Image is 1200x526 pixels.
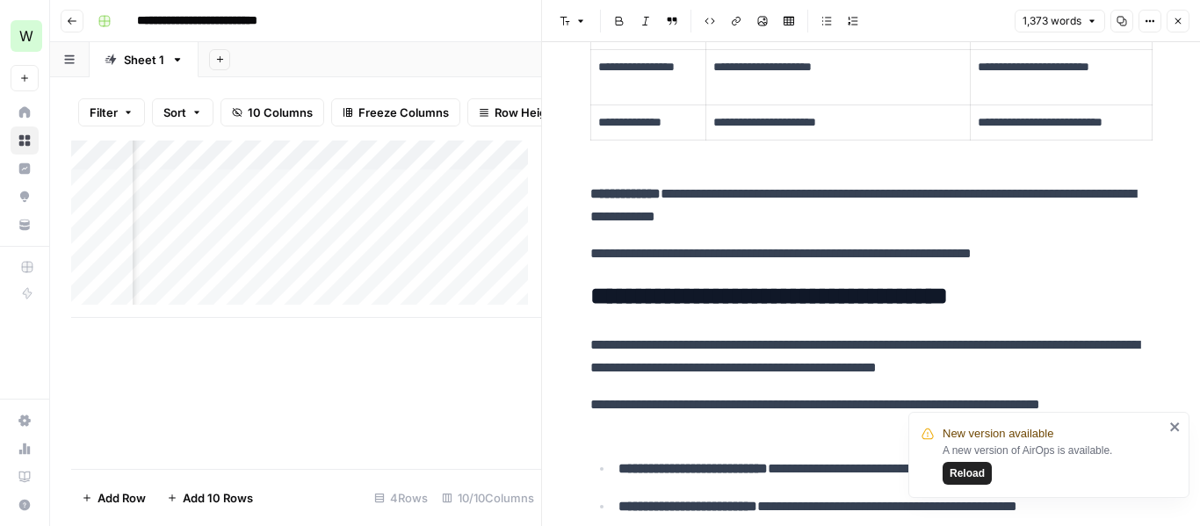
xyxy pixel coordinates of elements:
[11,126,39,155] a: Browse
[11,407,39,435] a: Settings
[163,104,186,121] span: Sort
[19,25,33,47] span: W
[71,484,156,512] button: Add Row
[435,484,541,512] div: 10/10 Columns
[98,489,146,507] span: Add Row
[11,14,39,58] button: Workspace: Workspace1
[124,51,164,68] div: Sheet 1
[950,465,985,481] span: Reload
[90,42,199,77] a: Sheet 1
[11,155,39,183] a: Insights
[248,104,313,121] span: 10 Columns
[331,98,460,126] button: Freeze Columns
[367,484,435,512] div: 4 Rows
[11,183,39,211] a: Opportunities
[943,462,992,485] button: Reload
[467,98,569,126] button: Row Height
[90,104,118,121] span: Filter
[11,98,39,126] a: Home
[11,211,39,239] a: Your Data
[78,98,145,126] button: Filter
[220,98,324,126] button: 10 Columns
[1015,10,1105,32] button: 1,373 words
[156,484,264,512] button: Add 10 Rows
[358,104,449,121] span: Freeze Columns
[943,425,1053,443] span: New version available
[11,435,39,463] a: Usage
[1023,13,1081,29] span: 1,373 words
[1169,420,1182,434] button: close
[495,104,558,121] span: Row Height
[11,463,39,491] a: Learning Hub
[11,491,39,519] button: Help + Support
[183,489,253,507] span: Add 10 Rows
[152,98,213,126] button: Sort
[943,443,1164,485] div: A new version of AirOps is available.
